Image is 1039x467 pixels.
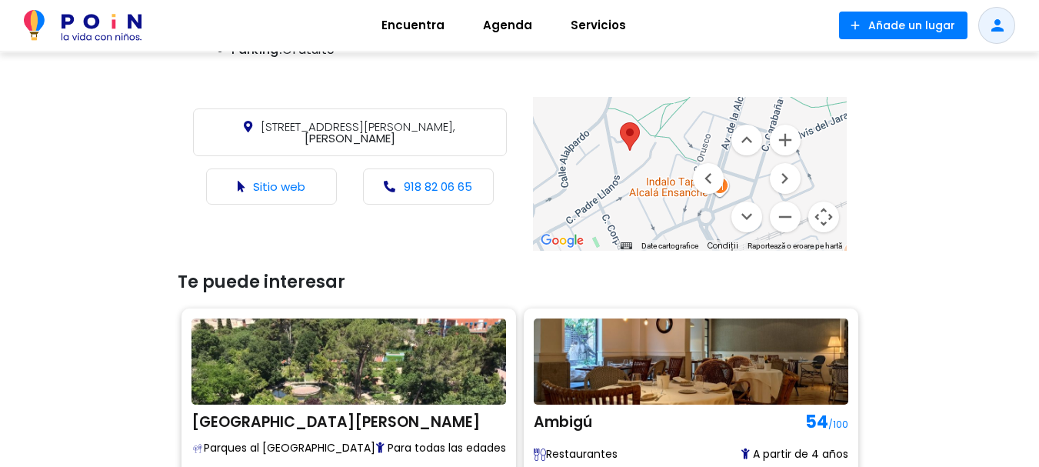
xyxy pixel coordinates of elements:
[551,7,645,44] a: Servicios
[537,231,588,251] img: Google
[261,118,455,135] span: [STREET_ADDRESS][PERSON_NAME],
[564,13,633,38] span: Servicios
[770,125,801,155] button: Mărește
[770,163,801,194] button: Mută spre dreapta
[191,440,375,456] span: Parques al [GEOGRAPHIC_DATA]
[708,240,738,252] a: Condiții (se deschide într-o filă nouă)
[621,241,631,252] button: Comenzi rapide de la tastatură
[404,178,472,195] a: 918 82 06 65
[362,7,464,44] a: Encuentra
[191,409,506,432] h2: [GEOGRAPHIC_DATA][PERSON_NAME]
[641,241,698,252] button: Date cartografice
[741,446,848,462] span: A partir de 4 años
[839,12,967,39] button: Añade un lugar
[253,178,305,195] a: Sitio web
[534,319,848,405] img: Ambigú
[191,319,506,405] img: Parque O'donnell
[808,202,839,232] button: Comenzi pentru zona vizibilă pe hartă
[464,7,551,44] a: Agenda
[731,202,762,232] button: Mută în jos
[534,409,798,438] h2: Ambigú
[376,440,506,456] span: Para todas las edades
[178,272,862,292] h3: Te puede interesar
[534,449,546,461] img: Descubre restaurantes family-friendly con zonas infantiles, tronas, menús para niños y espacios a...
[24,10,142,41] img: POiN
[261,118,455,146] span: [PERSON_NAME]
[537,231,588,251] a: Deschide această zonă în Google Maps (în fereastră nouă)
[748,242,842,250] a: Raportează o eroare pe hartă
[798,409,848,436] h1: 54
[375,13,451,38] span: Encuentra
[770,202,801,232] button: Micșorează
[191,442,204,455] img: Encuentra en POiN los mejores lugares al aire libre para ir con niños valorados por familias real...
[476,13,539,38] span: Agenda
[693,163,724,194] button: Mută spre stânga
[731,125,762,155] button: Mută în sus
[828,418,848,431] span: /100
[534,446,649,462] span: Restaurantes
